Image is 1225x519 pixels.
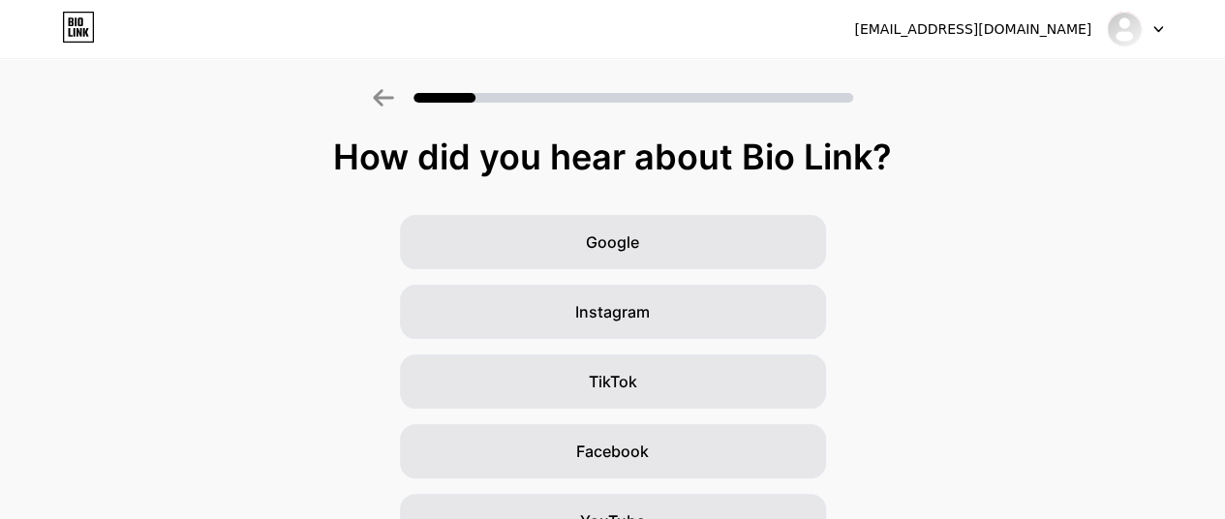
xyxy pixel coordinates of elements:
img: dkjayrestoration [1106,11,1143,47]
span: Instagram [575,300,650,323]
div: How did you hear about Bio Link? [10,137,1215,176]
span: TikTok [589,370,637,393]
div: [EMAIL_ADDRESS][DOMAIN_NAME] [854,19,1091,40]
span: Google [586,230,639,254]
span: Facebook [576,440,649,463]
